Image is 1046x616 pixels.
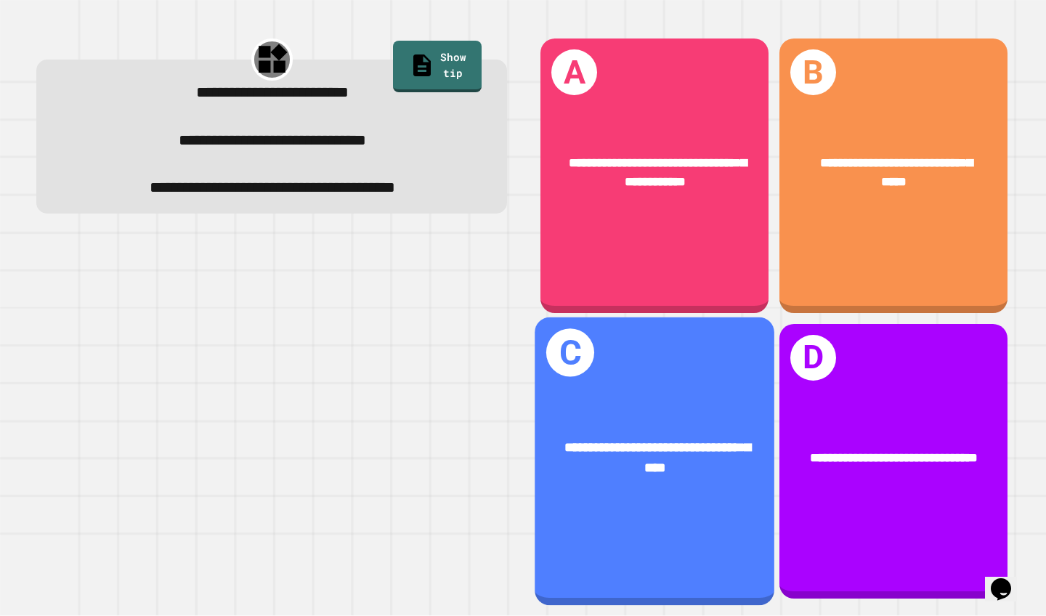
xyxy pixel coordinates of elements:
[551,49,597,95] h1: A
[790,49,836,95] h1: B
[790,335,836,381] h1: D
[393,41,482,92] a: Show tip
[985,558,1031,601] iframe: chat widget
[546,328,594,376] h1: C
